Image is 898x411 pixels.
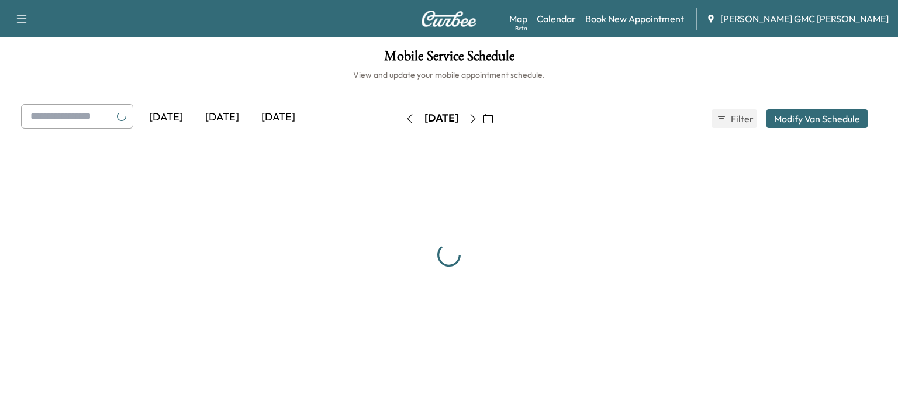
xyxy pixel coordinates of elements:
h1: Mobile Service Schedule [12,49,886,69]
h6: View and update your mobile appointment schedule. [12,69,886,81]
a: Book New Appointment [585,12,684,26]
img: Curbee Logo [421,11,477,27]
div: [DATE] [250,104,306,131]
span: Filter [731,112,752,126]
div: [DATE] [194,104,250,131]
button: Filter [712,109,757,128]
button: Modify Van Schedule [766,109,868,128]
span: [PERSON_NAME] GMC [PERSON_NAME] [720,12,889,26]
div: Beta [515,24,527,33]
a: Calendar [537,12,576,26]
div: [DATE] [424,111,458,126]
a: MapBeta [509,12,527,26]
div: [DATE] [138,104,194,131]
